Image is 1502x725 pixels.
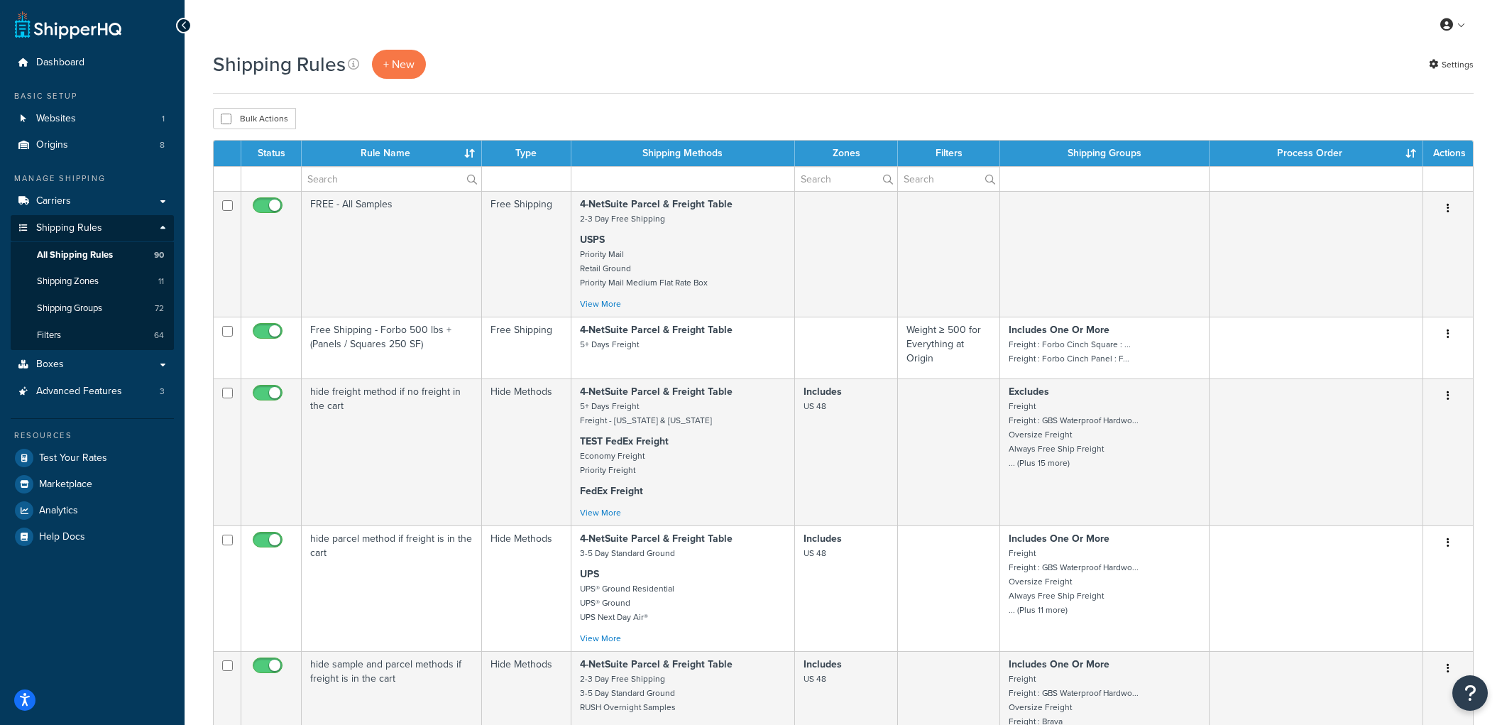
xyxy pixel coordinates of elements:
strong: Includes One Or More [1009,657,1109,672]
span: Origins [36,139,68,151]
small: Economy Freight Priority Freight [580,449,645,476]
strong: Includes One Or More [1009,531,1109,546]
small: Freight Freight : GBS Waterproof Hardwo... Oversize Freight Always Free Ship Freight ... (Plus 15... [1009,400,1139,469]
li: Shipping Rules [11,215,174,350]
a: All Shipping Rules 90 [11,242,174,268]
li: Filters [11,322,174,349]
strong: 4-NetSuite Parcel & Freight Table [580,322,733,337]
td: Free Shipping [482,317,571,378]
li: Shipping Zones [11,268,174,295]
td: Free Shipping - Forbo 500 lbs + (Panels / Squares 250 SF) [302,317,482,378]
strong: Includes [804,384,842,399]
td: Weight ≥ 500 for Everything at Origin [898,317,1000,378]
div: Manage Shipping [11,173,174,185]
small: Freight : Forbo Cinch Square : ... Freight : Forbo Cinch Panel : F... [1009,338,1131,365]
span: Shipping Rules [36,222,102,234]
strong: Includes [804,657,842,672]
span: 1 [162,113,165,125]
a: Carriers [11,188,174,214]
td: hide freight method if no freight in the cart [302,378,482,525]
li: All Shipping Rules [11,242,174,268]
span: Test Your Rates [39,452,107,464]
strong: 4-NetSuite Parcel & Freight Table [580,657,733,672]
div: Resources [11,430,174,442]
span: Filters [37,329,61,342]
th: Shipping Groups [1000,141,1210,166]
small: 5+ Days Freight [580,338,639,351]
strong: 4-NetSuite Parcel & Freight Table [580,384,733,399]
small: 5+ Days Freight Freight - [US_STATE] & [US_STATE] [580,400,712,427]
strong: UPS [580,567,599,582]
a: View More [580,298,621,310]
strong: Includes One Or More [1009,322,1109,337]
span: Shipping Zones [37,276,99,288]
a: Shipping Rules [11,215,174,241]
a: ShipperHQ Home [15,11,121,39]
a: View More [580,506,621,519]
small: US 48 [804,400,826,413]
li: Shipping Groups [11,295,174,322]
a: Boxes [11,351,174,378]
span: Dashboard [36,57,84,69]
span: 8 [160,139,165,151]
a: Origins 8 [11,132,174,158]
th: Type [482,141,571,166]
span: 72 [155,302,164,315]
a: Shipping Zones 11 [11,268,174,295]
small: 3-5 Day Standard Ground [580,547,675,560]
span: 64 [154,329,164,342]
th: Zones [795,141,898,166]
small: Freight Freight : GBS Waterproof Hardwo... Oversize Freight Always Free Ship Freight ... (Plus 11... [1009,547,1139,616]
span: Analytics [39,505,78,517]
small: US 48 [804,547,826,560]
a: Marketplace [11,471,174,497]
span: Marketplace [39,479,92,491]
li: Advanced Features [11,378,174,405]
strong: FedEx Freight [580,484,643,498]
button: Bulk Actions [213,108,296,129]
strong: 4-NetSuite Parcel & Freight Table [580,197,733,212]
td: FREE - All Samples [302,191,482,317]
strong: Excludes [1009,384,1049,399]
input: Search [795,167,897,191]
small: UPS® Ground Residential UPS® Ground UPS Next Day Air® [580,582,674,623]
th: Status [241,141,302,166]
small: 2-3 Day Free Shipping 3-5 Day Standard Ground RUSH Overnight Samples [580,672,676,714]
span: Carriers [36,195,71,207]
li: Analytics [11,498,174,523]
small: US 48 [804,672,826,685]
td: hide parcel method if freight is in the cart [302,525,482,651]
strong: Includes [804,531,842,546]
li: Websites [11,106,174,132]
small: 2-3 Day Free Shipping [580,212,665,225]
a: Settings [1429,55,1474,75]
a: Help Docs [11,524,174,550]
strong: TEST FedEx Freight [580,434,669,449]
a: Test Your Rates [11,445,174,471]
th: Filters [898,141,1000,166]
span: Shipping Groups [37,302,102,315]
a: Websites 1 [11,106,174,132]
th: Rule Name : activate to sort column ascending [302,141,482,166]
strong: 4-NetSuite Parcel & Freight Table [580,531,733,546]
span: Advanced Features [36,386,122,398]
span: Websites [36,113,76,125]
th: Actions [1423,141,1473,166]
span: Help Docs [39,531,85,543]
span: Boxes [36,359,64,371]
span: All Shipping Rules [37,249,113,261]
a: Dashboard [11,50,174,76]
input: Search [898,167,999,191]
input: Search [302,167,481,191]
span: 3 [160,386,165,398]
li: Origins [11,132,174,158]
td: Hide Methods [482,378,571,525]
p: + New [372,50,426,79]
td: Hide Methods [482,525,571,651]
